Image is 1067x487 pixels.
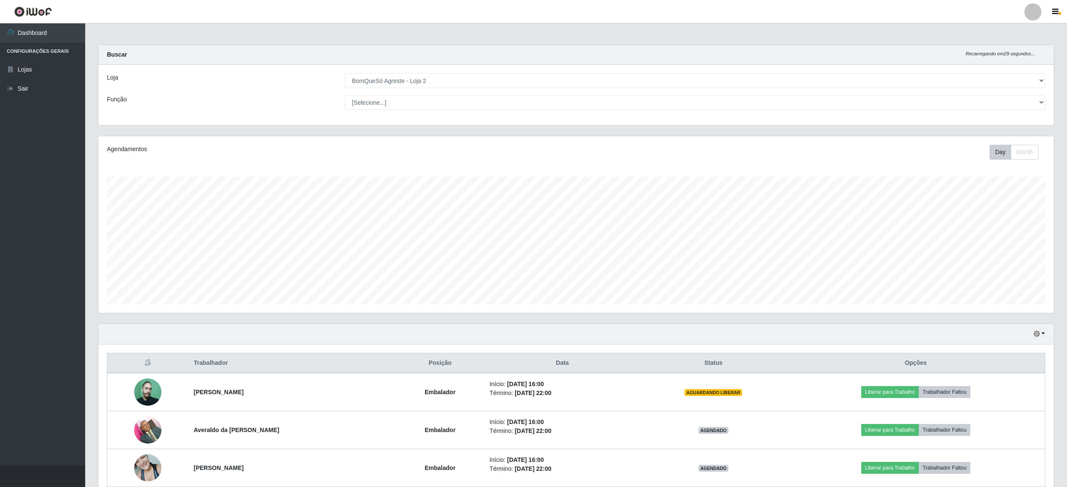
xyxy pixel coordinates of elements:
[14,6,52,17] img: CoreUI Logo
[489,427,635,435] li: Término:
[425,427,455,433] strong: Embalador
[425,389,455,395] strong: Embalador
[194,427,279,433] strong: Averaldo da [PERSON_NAME]
[515,390,551,396] time: [DATE] 22:00
[966,51,1035,56] i: Recarregando em 29 segundos...
[989,145,1011,160] button: Day
[861,424,919,436] button: Liberar para Trabalho
[396,353,484,373] th: Posição
[507,418,544,425] time: [DATE] 16:00
[107,95,127,104] label: Função
[134,450,161,486] img: 1714959691742.jpeg
[699,465,728,472] span: AGENDADO
[489,418,635,427] li: Início:
[507,456,544,463] time: [DATE] 16:00
[861,386,919,398] button: Liberar para Trabalho
[425,464,455,471] strong: Embalador
[919,386,970,398] button: Trabalhador Faltou
[861,462,919,474] button: Liberar para Trabalho
[134,412,161,448] img: 1697117733428.jpeg
[484,353,640,373] th: Data
[507,381,544,387] time: [DATE] 16:00
[189,353,396,373] th: Trabalhador
[107,51,127,58] strong: Buscar
[989,145,1038,160] div: First group
[489,464,635,473] li: Término:
[640,353,787,373] th: Status
[194,464,244,471] strong: [PERSON_NAME]
[515,465,551,472] time: [DATE] 22:00
[489,455,635,464] li: Início:
[489,389,635,398] li: Término:
[489,380,635,389] li: Início:
[684,389,742,396] span: AGUARDANDO LIBERAR
[919,424,970,436] button: Trabalhador Faltou
[1011,145,1038,160] button: Month
[699,427,728,434] span: AGENDADO
[194,389,244,395] strong: [PERSON_NAME]
[515,427,551,434] time: [DATE] 22:00
[919,462,970,474] button: Trabalhador Faltou
[107,73,118,82] label: Loja
[989,145,1045,160] div: Toolbar with button groups
[787,353,1045,373] th: Opções
[134,378,161,406] img: 1672941149388.jpeg
[107,145,490,154] div: Agendamentos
